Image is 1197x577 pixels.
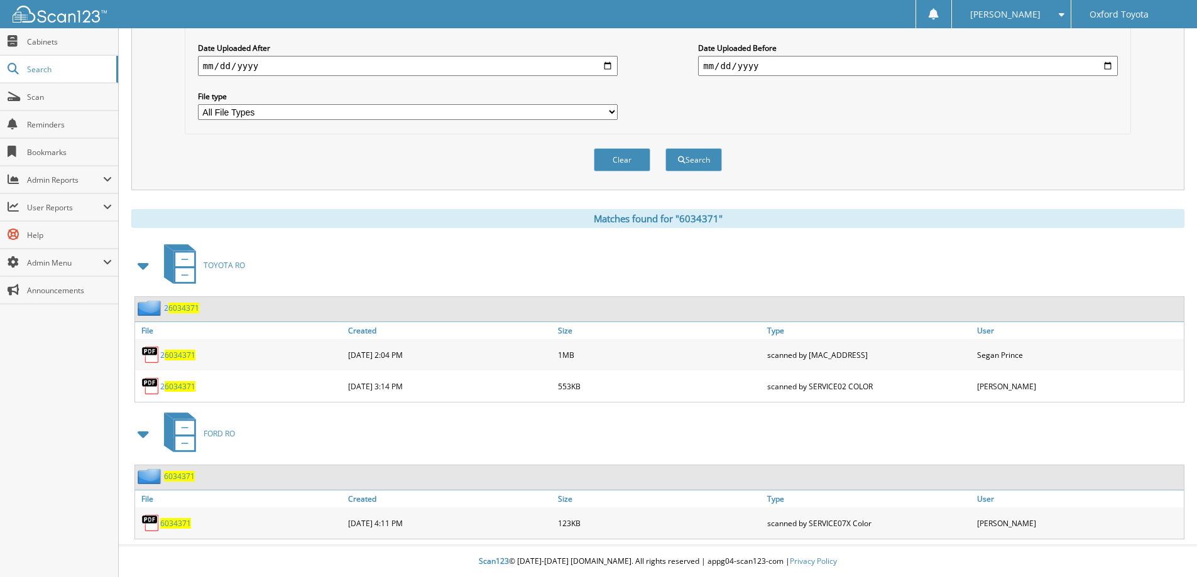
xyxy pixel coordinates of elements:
[974,510,1184,536] div: [PERSON_NAME]
[168,303,199,313] span: 6034371
[138,468,164,484] img: folder2.png
[141,345,160,364] img: PDF.png
[555,322,765,339] a: Size
[764,490,974,507] a: Type
[345,342,555,367] div: [DATE] 2:04 PM
[698,56,1118,76] input: end
[345,490,555,507] a: Created
[555,342,765,367] div: 1MB
[27,257,103,268] span: Admin Menu
[27,202,103,213] span: User Reports
[13,6,107,23] img: scan123-logo-white.svg
[165,350,195,360] span: 6034371
[160,350,195,360] a: 26034371
[119,546,1197,577] div: © [DATE]-[DATE] [DOMAIN_NAME]. All rights reserved | appg04-scan123-com |
[698,43,1118,53] label: Date Uploaded Before
[27,230,112,240] span: Help
[555,510,765,536] div: 123KB
[141,377,160,396] img: PDF.png
[204,428,235,439] span: FORD RO
[141,514,160,532] img: PDF.png
[164,303,199,313] a: 26034371
[479,556,509,566] span: Scan123
[764,510,974,536] div: scanned by SERVICE07X Color
[974,490,1184,507] a: User
[131,209,1184,228] div: Matches found for "6034371"
[970,11,1041,18] span: [PERSON_NAME]
[27,285,112,296] span: Announcements
[27,175,103,185] span: Admin Reports
[27,36,112,47] span: Cabinets
[135,490,345,507] a: File
[974,322,1184,339] a: User
[345,510,555,536] div: [DATE] 4:11 PM
[974,374,1184,399] div: [PERSON_NAME]
[198,56,618,76] input: start
[345,322,555,339] a: Created
[27,92,112,102] span: Scan
[594,148,650,171] button: Clear
[974,342,1184,367] div: Segan Prince
[665,148,722,171] button: Search
[138,300,164,316] img: folder2.png
[764,342,974,367] div: scanned by [MAC_ADDRESS]
[27,119,112,130] span: Reminders
[135,322,345,339] a: File
[160,381,195,392] a: 26034371
[165,381,195,392] span: 6034371
[156,240,245,290] a: TOYOTA RO
[160,518,191,529] a: 6034371
[198,43,618,53] label: Date Uploaded After
[198,91,618,102] label: File type
[790,556,837,566] a: Privacy Policy
[1090,11,1149,18] span: Oxford Toyota
[156,409,235,458] a: FORD RO
[164,471,195,482] a: 6034371
[27,147,112,158] span: Bookmarks
[555,490,765,507] a: Size
[764,374,974,399] div: scanned by SERVICE02 COLOR
[204,260,245,271] span: TOYOTA RO
[764,322,974,339] a: Type
[27,64,110,75] span: Search
[555,374,765,399] div: 553KB
[345,374,555,399] div: [DATE] 3:14 PM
